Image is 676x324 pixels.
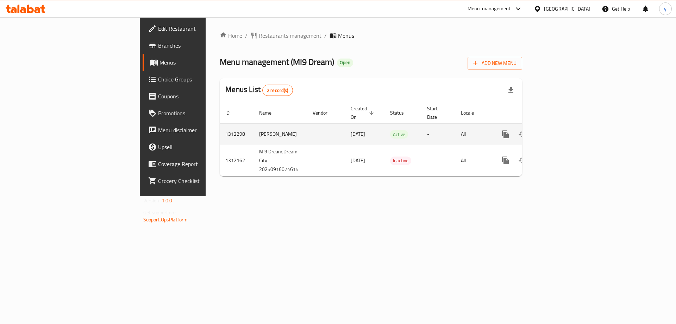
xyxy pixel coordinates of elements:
[143,105,253,122] a: Promotions
[263,87,293,94] span: 2 record(s)
[220,31,522,40] nav: breadcrumb
[143,215,188,224] a: Support.OpsPlatform
[259,31,321,40] span: Restaurants management
[250,31,321,40] a: Restaurants management
[337,59,353,67] div: Open
[324,31,327,40] li: /
[492,102,570,124] th: Actions
[390,130,408,139] span: Active
[514,152,531,169] button: Change Status
[473,59,517,68] span: Add New Menu
[497,126,514,143] button: more
[143,54,253,71] a: Menus
[220,54,334,70] span: Menu management ( MI9 Dream )
[158,75,247,84] span: Choice Groups
[158,41,247,50] span: Branches
[143,196,161,205] span: Version:
[254,145,307,176] td: MI9 Dream,Dream City 20250916074615
[225,109,239,117] span: ID
[497,152,514,169] button: more
[455,145,492,176] td: All
[502,82,519,99] div: Export file
[225,84,293,96] h2: Menus List
[544,5,590,13] div: [GEOGRAPHIC_DATA]
[220,102,570,176] table: enhanced table
[461,109,483,117] span: Locale
[468,57,522,70] button: Add New Menu
[468,5,511,13] div: Menu-management
[143,172,253,189] a: Grocery Checklist
[664,5,666,13] span: y
[158,126,247,134] span: Menu disclaimer
[158,160,247,168] span: Coverage Report
[351,129,365,139] span: [DATE]
[143,208,176,217] span: Get support on:
[351,156,365,165] span: [DATE]
[143,71,253,88] a: Choice Groups
[390,157,411,165] div: Inactive
[158,143,247,151] span: Upsell
[337,60,353,66] span: Open
[158,177,247,185] span: Grocery Checklist
[143,139,253,155] a: Upsell
[421,145,455,176] td: -
[351,104,376,121] span: Created On
[427,104,447,121] span: Start Date
[158,24,247,33] span: Edit Restaurant
[143,37,253,54] a: Branches
[159,58,247,67] span: Menus
[162,196,173,205] span: 1.0.0
[143,122,253,139] a: Menu disclaimer
[158,109,247,117] span: Promotions
[254,123,307,145] td: [PERSON_NAME]
[143,88,253,105] a: Coupons
[259,109,281,117] span: Name
[338,31,354,40] span: Menus
[143,20,253,37] a: Edit Restaurant
[158,92,247,100] span: Coupons
[455,123,492,145] td: All
[421,123,455,145] td: -
[390,157,411,165] span: Inactive
[390,109,413,117] span: Status
[313,109,337,117] span: Vendor
[262,85,293,96] div: Total records count
[143,155,253,172] a: Coverage Report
